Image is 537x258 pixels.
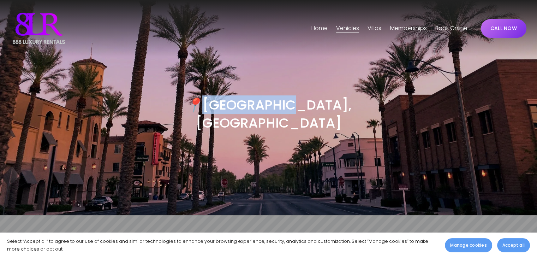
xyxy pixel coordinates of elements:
[336,23,359,34] a: folder dropdown
[11,11,67,46] img: Luxury Car &amp; Home Rentals For Every Occasion
[336,23,359,34] span: Vehicles
[139,96,397,132] h3: [GEOGRAPHIC_DATA], [GEOGRAPHIC_DATA]
[186,95,202,114] em: 📍
[445,238,492,252] button: Manage cookies
[368,23,381,34] span: Villas
[435,23,467,34] a: Book Online
[390,23,427,34] a: Memberships
[450,242,487,248] span: Manage cookies
[497,238,530,252] button: Accept all
[368,23,381,34] a: folder dropdown
[311,23,328,34] a: Home
[7,238,438,253] p: Select “Accept all” to agree to our use of cookies and similar technologies to enhance your brows...
[502,242,525,248] span: Accept all
[481,19,526,38] a: CALL NOW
